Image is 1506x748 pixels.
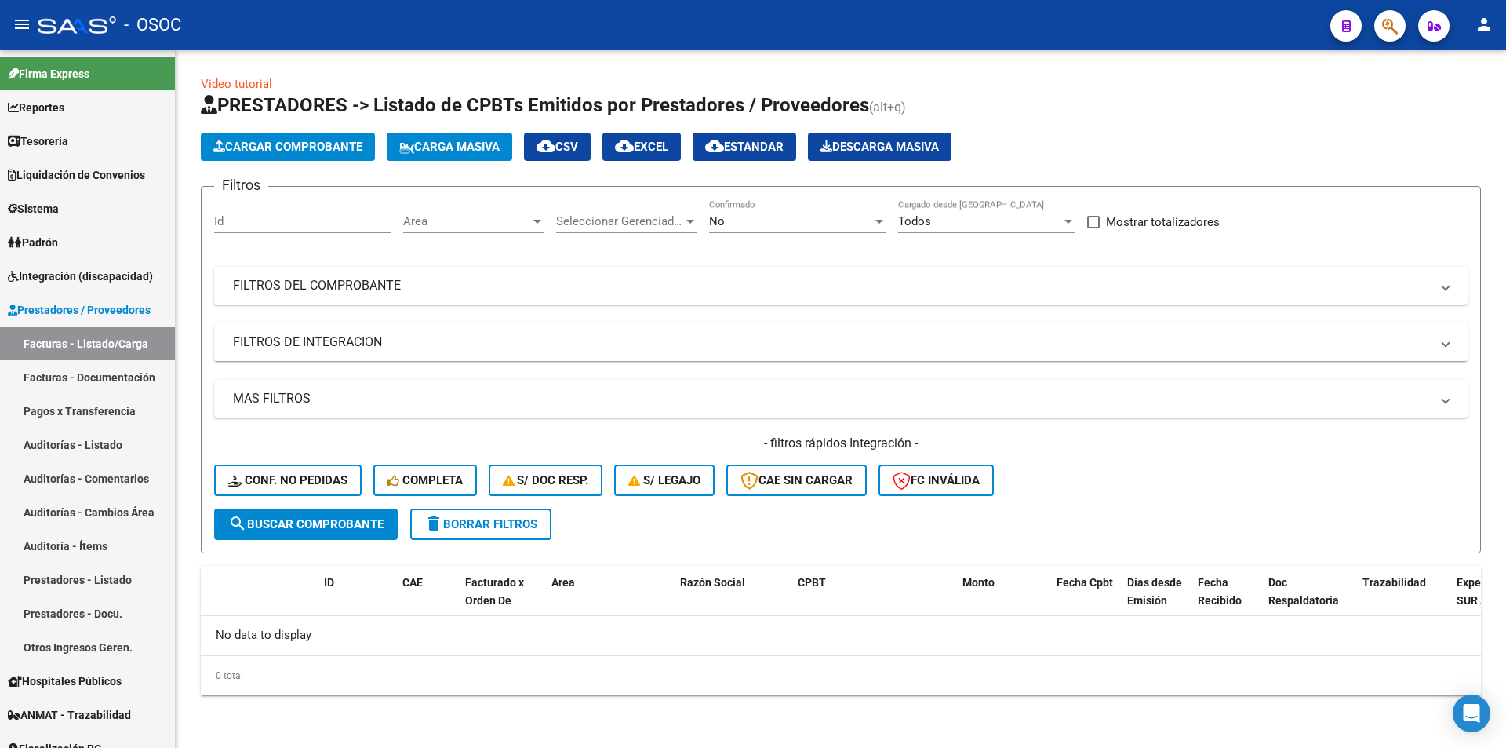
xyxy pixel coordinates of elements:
span: Facturado x Orden De [465,576,524,607]
span: Hospitales Públicos [8,673,122,690]
app-download-masive: Descarga masiva de comprobantes (adjuntos) [808,133,951,161]
button: Cargar Comprobante [201,133,375,161]
button: Conf. no pedidas [214,465,362,496]
span: Integración (discapacidad) [8,268,153,285]
span: - OSOC [124,8,181,42]
mat-expansion-panel-header: FILTROS DE INTEGRACION [214,323,1468,361]
span: Tesorería [8,133,68,150]
mat-icon: delete [424,514,443,533]
mat-icon: cloud_download [537,137,555,155]
button: S/ Doc Resp. [489,465,603,496]
span: CAE SIN CARGAR [740,473,853,487]
button: Completa [373,465,477,496]
span: ID [324,576,334,589]
span: Cargar Comprobante [213,140,362,154]
span: Todos [898,214,931,228]
span: Completa [387,473,463,487]
button: Estandar [693,133,796,161]
span: Trazabilidad [1362,576,1426,589]
span: Firma Express [8,65,89,82]
span: CSV [537,140,578,154]
span: EXCEL [615,140,668,154]
button: EXCEL [602,133,681,161]
h3: Filtros [214,174,268,196]
div: No data to display [201,616,1481,655]
mat-icon: cloud_download [705,137,724,155]
span: Padrón [8,234,58,251]
button: CAE SIN CARGAR [726,465,867,496]
datatable-header-cell: Fecha Recibido [1191,566,1262,635]
span: FC Inválida [893,473,980,487]
datatable-header-cell: Doc Respaldatoria [1262,566,1356,635]
span: Descarga Masiva [820,140,939,154]
span: Fecha Recibido [1198,576,1242,607]
span: (alt+q) [869,100,906,115]
mat-panel-title: FILTROS DEL COMPROBANTE [233,277,1430,294]
mat-expansion-panel-header: FILTROS DEL COMPROBANTE [214,267,1468,305]
button: Descarga Masiva [808,133,951,161]
button: Borrar Filtros [410,509,551,540]
mat-icon: menu [13,15,31,34]
span: S/ Doc Resp. [503,473,589,487]
span: Doc Respaldatoria [1268,576,1339,607]
div: Open Intercom Messenger [1453,695,1490,732]
span: Monto [962,576,995,589]
span: Sistema [8,200,59,217]
span: Mostrar totalizadores [1106,213,1220,232]
span: Fecha Cpbt [1057,576,1113,589]
datatable-header-cell: Monto [956,566,1050,635]
span: PRESTADORES -> Listado de CPBTs Emitidos por Prestadores / Proveedores [201,94,869,116]
datatable-header-cell: CPBT [791,566,956,635]
span: Estandar [705,140,784,154]
span: Razón Social [680,576,745,589]
span: Buscar Comprobante [228,517,384,531]
datatable-header-cell: Días desde Emisión [1121,566,1191,635]
span: Area [551,576,575,589]
span: Area [403,214,530,228]
span: ANMAT - Trazabilidad [8,706,131,724]
h4: - filtros rápidos Integración - [214,435,1468,452]
datatable-header-cell: CAE [396,566,459,635]
span: Carga Masiva [399,140,500,154]
a: Video tutorial [201,77,272,91]
mat-icon: person [1475,15,1493,34]
span: CPBT [798,576,826,589]
button: Carga Masiva [387,133,512,161]
mat-expansion-panel-header: MAS FILTROS [214,380,1468,418]
datatable-header-cell: Facturado x Orden De [459,566,545,635]
mat-panel-title: FILTROS DE INTEGRACION [233,334,1430,351]
span: Seleccionar Gerenciador [556,214,683,228]
datatable-header-cell: Trazabilidad [1356,566,1450,635]
span: S/ legajo [628,473,700,487]
datatable-header-cell: ID [318,566,396,635]
div: 0 total [201,656,1481,695]
span: CAE [402,576,423,589]
span: No [709,214,725,228]
span: Borrar Filtros [424,517,537,531]
span: Días desde Emisión [1127,576,1182,607]
span: Conf. no pedidas [228,473,347,487]
button: S/ legajo [614,465,715,496]
button: CSV [524,133,591,161]
span: Reportes [8,99,64,116]
button: FC Inválida [878,465,994,496]
mat-icon: search [228,514,247,533]
datatable-header-cell: Area [545,566,651,635]
mat-panel-title: MAS FILTROS [233,390,1430,407]
datatable-header-cell: Razón Social [674,566,791,635]
mat-icon: cloud_download [615,137,634,155]
datatable-header-cell: Fecha Cpbt [1050,566,1121,635]
span: Liquidación de Convenios [8,166,145,184]
span: Prestadores / Proveedores [8,301,151,319]
button: Buscar Comprobante [214,509,398,540]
